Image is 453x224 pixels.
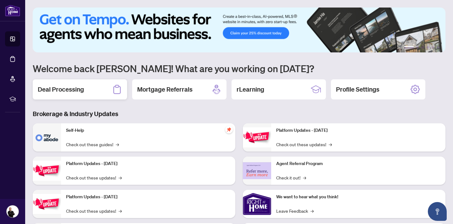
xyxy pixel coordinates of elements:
[243,127,271,147] img: Platform Updates - June 23, 2025
[303,174,306,181] span: →
[225,126,233,133] span: pushpin
[66,160,230,167] p: Platform Updates - [DATE]
[276,194,440,200] p: We want to hear what you think!
[310,207,314,214] span: →
[66,194,230,200] p: Platform Updates - [DATE]
[437,46,439,49] button: 6
[33,123,61,152] img: Self-Help
[432,46,434,49] button: 5
[276,127,440,134] p: Platform Updates - [DATE]
[33,62,445,74] h1: Welcome back [PERSON_NAME]! What are you working on [DATE]?
[276,207,314,214] a: Leave Feedback→
[66,174,122,181] a: Check out these updates!→
[329,141,332,148] span: →
[5,5,20,16] img: logo
[417,46,419,49] button: 2
[116,141,119,148] span: →
[137,85,193,94] h2: Mortgage Referrals
[428,202,447,221] button: Open asap
[33,194,61,214] img: Platform Updates - July 21, 2025
[243,162,271,179] img: Agent Referral Program
[336,85,379,94] h2: Profile Settings
[276,141,332,148] a: Check out these updates!→
[119,174,122,181] span: →
[237,85,264,94] h2: rLearning
[427,46,429,49] button: 4
[33,109,445,118] h3: Brokerage & Industry Updates
[404,46,414,49] button: 1
[33,161,61,180] img: Platform Updates - September 16, 2025
[38,85,84,94] h2: Deal Processing
[7,205,19,217] img: Profile Icon
[243,190,271,218] img: We want to hear what you think!
[276,160,440,167] p: Agent Referral Program
[276,174,306,181] a: Check it out!→
[119,207,122,214] span: →
[66,207,122,214] a: Check out these updates!→
[66,141,119,148] a: Check out these guides!→
[422,46,424,49] button: 3
[66,127,230,134] p: Self-Help
[33,8,445,52] img: Slide 0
